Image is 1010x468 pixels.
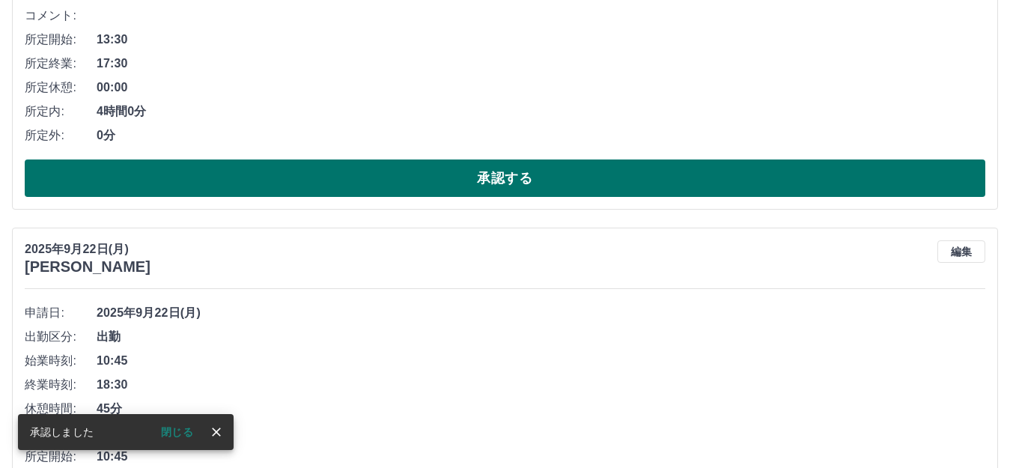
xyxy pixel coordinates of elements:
span: 10:45 [97,352,985,370]
span: 所定休憩: [25,79,97,97]
span: 出勤区分: [25,328,97,346]
span: 所定終業: [25,55,97,73]
span: 始業時刻: [25,352,97,370]
span: 18:30 [97,376,985,394]
span: 終業時刻: [25,376,97,394]
span: 45分 [97,400,985,418]
span: 4時間0分 [97,103,985,121]
button: 承認する [25,159,985,197]
div: 承認しました [30,419,94,446]
span: 所定内: [25,103,97,121]
span: コメント: [25,7,97,25]
span: 10:45 [97,448,985,466]
span: 所定外: [25,127,97,145]
span: 休憩時間: [25,400,97,418]
span: 17:30 [97,55,985,73]
h3: [PERSON_NAME] [25,258,150,276]
span: 所定開始: [25,31,97,49]
span: 00:00 [97,79,985,97]
button: 閉じる [149,421,205,443]
span: 13:30 [97,31,985,49]
span: 出勤 [97,328,985,346]
span: 2025年9月22日(月) [97,304,985,322]
span: 申請日: [25,304,97,322]
button: close [205,421,228,443]
p: 2025年9月22日(月) [25,240,150,258]
button: 編集 [937,240,985,263]
span: 0分 [97,127,985,145]
span: 所定開始: [25,448,97,466]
